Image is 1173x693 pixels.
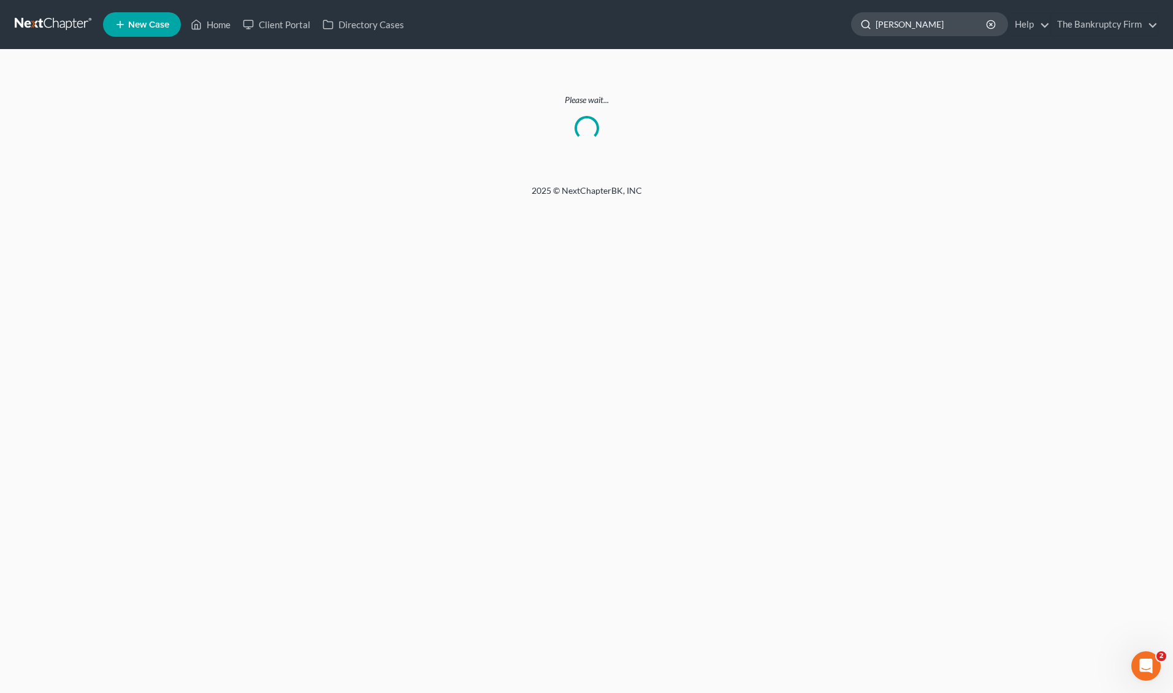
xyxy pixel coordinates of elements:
input: Search by name... [876,13,988,36]
a: Directory Cases [316,13,410,36]
a: The Bankruptcy Firm [1051,13,1158,36]
p: Please wait... [15,94,1158,106]
a: Client Portal [237,13,316,36]
span: New Case [128,20,169,29]
iframe: Intercom live chat [1131,651,1161,681]
span: 2 [1156,651,1166,661]
div: 2025 © NextChapterBK, INC [237,185,936,207]
a: Help [1009,13,1050,36]
a: Home [185,13,237,36]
